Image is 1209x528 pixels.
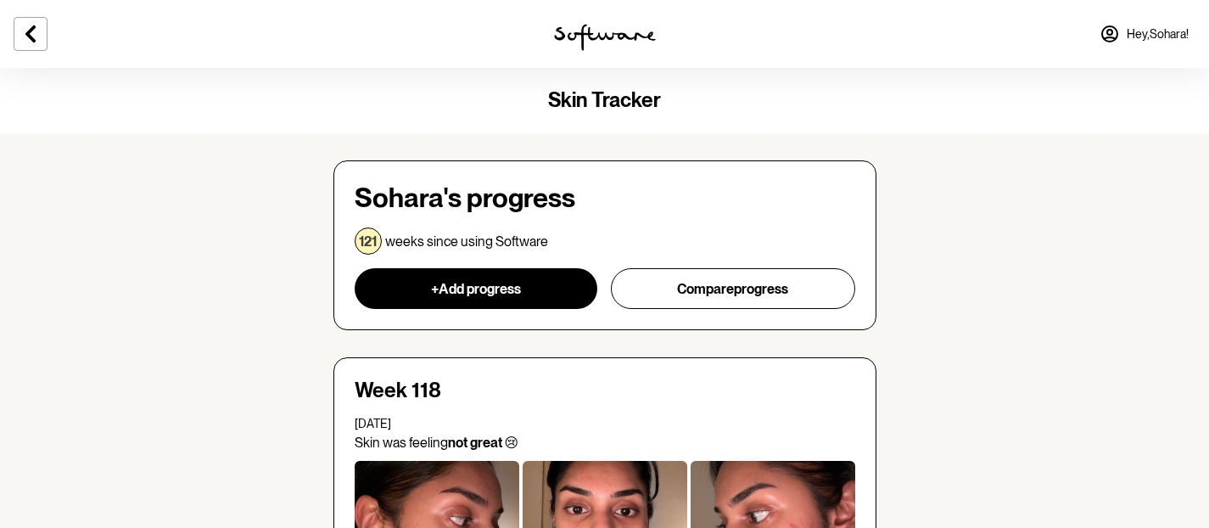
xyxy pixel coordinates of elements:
[355,268,597,309] button: +Add progress
[448,435,502,451] strong: not great
[355,182,855,214] h3: Sohara 's progress
[355,435,855,451] p: Skin was feeling 😢
[734,281,788,297] span: progress
[1127,27,1189,42] span: Hey, Sohara !
[385,233,548,250] p: weeks since using Software
[554,24,656,51] img: software logo
[355,417,391,430] span: [DATE]
[431,281,439,297] span: +
[355,379,855,403] h4: Week 118
[1089,14,1199,54] a: Hey,Sohara!
[359,233,377,250] p: 121
[611,268,855,309] button: Compareprogress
